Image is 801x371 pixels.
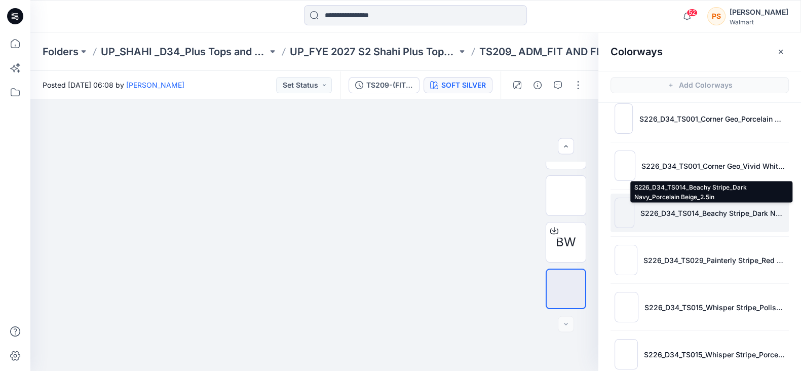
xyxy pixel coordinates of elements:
p: S226_D34_TS001_Corner Geo_Porcelain Beige_Orange Pottery_21.33cm [639,114,785,124]
span: 52 [686,9,698,17]
img: S226_D34_TS014_Beachy Stripe_Dark Navy_Porcelain Beige_2.5in [615,198,634,228]
a: Folders [43,45,79,59]
span: BW [556,233,576,251]
p: S226_D34_TS015_Whisper Stripe_Porcelain Beige_1.5in [644,349,785,360]
div: Walmart [730,18,788,26]
a: UP_FYE 2027 S2 Shahi Plus Tops and Dress [290,45,456,59]
div: PS [707,7,726,25]
img: S226_D34_TS001_Corner Geo_Porcelain Beige_Orange Pottery_21.33cm [615,103,633,134]
p: S226_D34_TS015_Whisper Stripe_Polished Blue_1.5in [644,302,785,313]
p: S226_D34_TS029_Painterly Stripe_Red Rooster_32cm.tif [643,255,785,266]
img: S226_D34_TS015_Whisper Stripe_Porcelain Beige_1.5in [615,339,638,369]
div: TS209-(FIT AND FLARE BLOUSE)-[URL] (2ND REVISED UPLOAD [366,80,413,91]
p: S226_D34_TS014_Beachy Stripe_Dark Navy_Porcelain Beige_2.5in [640,208,785,218]
p: TS209_ ADM_FIT AND FLARE BLOUSE [479,45,646,59]
span: Posted [DATE] 06:08 by [43,80,184,90]
img: S226_D34_TS001_Corner Geo_Vivid White_Dark Navy_21.33cm [615,151,635,181]
button: TS209-(FIT AND FLARE BLOUSE)-[URL] (2ND REVISED UPLOAD [349,77,419,93]
div: [PERSON_NAME] [730,6,788,18]
h2: Colorways [611,46,663,58]
button: Details [529,77,546,93]
button: SOFT SILVER [424,77,492,93]
p: S226_D34_TS001_Corner Geo_Vivid White_Dark Navy_21.33cm [641,161,785,171]
div: SOFT SILVER [441,80,486,91]
a: [PERSON_NAME] [126,81,184,89]
img: S226_D34_TS015_Whisper Stripe_Polished Blue_1.5in [615,292,638,322]
img: S226_D34_TS029_Painterly Stripe_Red Rooster_32cm.tif [615,245,637,275]
a: UP_SHAHI _D34_Plus Tops and Dresses [101,45,268,59]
